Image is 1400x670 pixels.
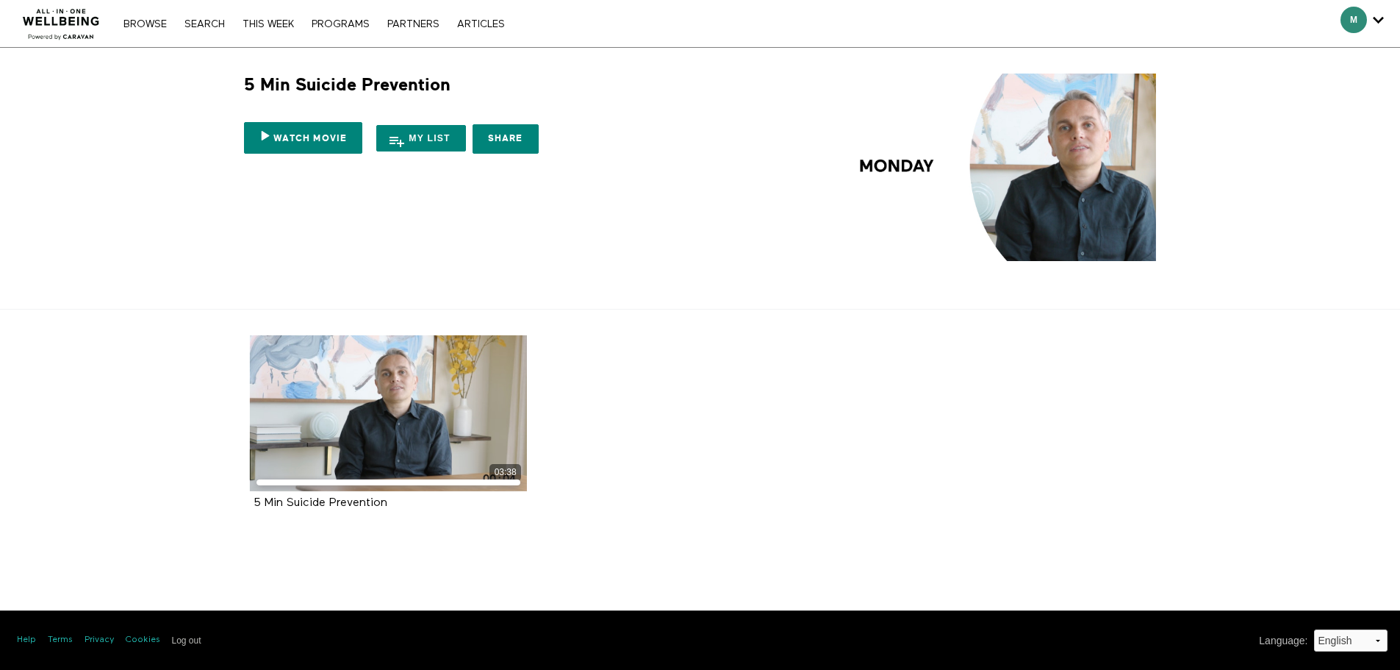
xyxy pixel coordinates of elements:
[126,634,160,646] a: Cookies
[172,635,201,646] input: Log out
[177,19,232,29] a: Search
[823,74,1156,261] img: 5 Min Suicide Prevention
[450,19,512,29] a: ARTICLES
[254,497,387,508] a: 5 Min Suicide Prevention
[48,634,73,646] a: Terms
[116,19,174,29] a: Browse
[17,634,36,646] a: Help
[244,74,450,96] h1: 5 Min Suicide Prevention
[250,335,528,491] a: 5 Min Suicide Prevention 03:38
[489,464,521,481] div: 03:38
[85,634,114,646] a: Privacy
[376,125,466,152] button: My list
[304,19,377,29] a: PROGRAMS
[116,16,511,31] nav: Primary
[473,124,539,154] a: Share
[380,19,447,29] a: PARTNERS
[244,122,362,154] a: Watch Movie
[254,497,387,509] strong: 5 Min Suicide Prevention
[1259,633,1307,649] label: Language :
[235,19,301,29] a: THIS WEEK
